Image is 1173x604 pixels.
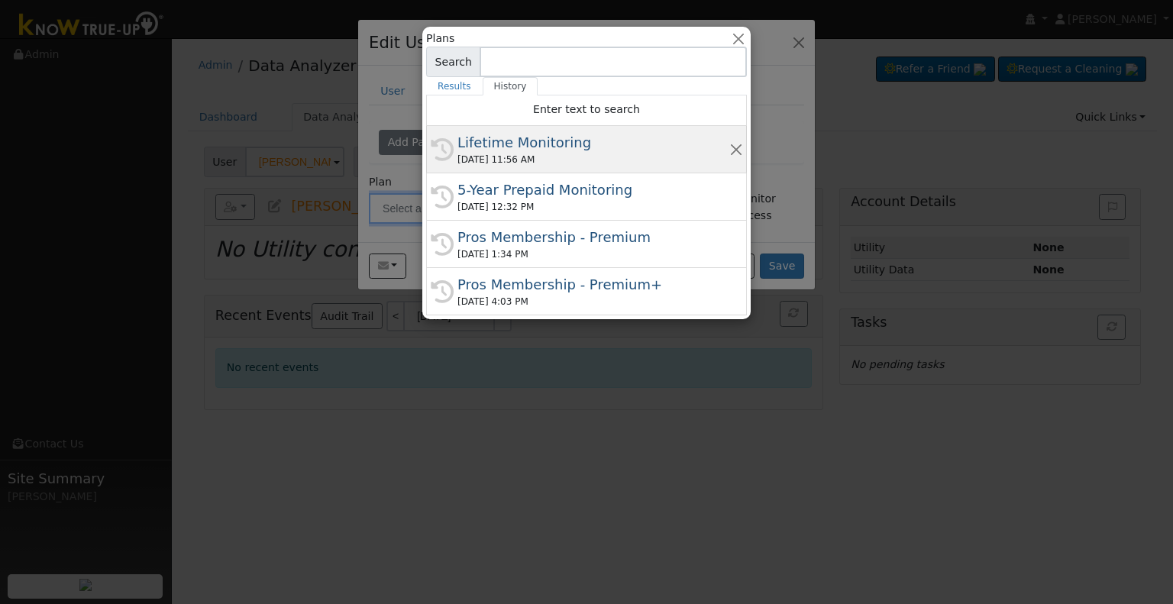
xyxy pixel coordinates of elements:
div: [DATE] 11:56 AM [457,153,729,166]
div: Pros Membership - Premium [457,227,729,247]
div: [DATE] 12:32 PM [457,200,729,214]
div: Lifetime Monitoring [457,132,729,153]
div: 5-Year Prepaid Monitoring [457,179,729,200]
button: Remove this history [729,141,744,157]
i: History [431,186,454,208]
i: History [431,138,454,161]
